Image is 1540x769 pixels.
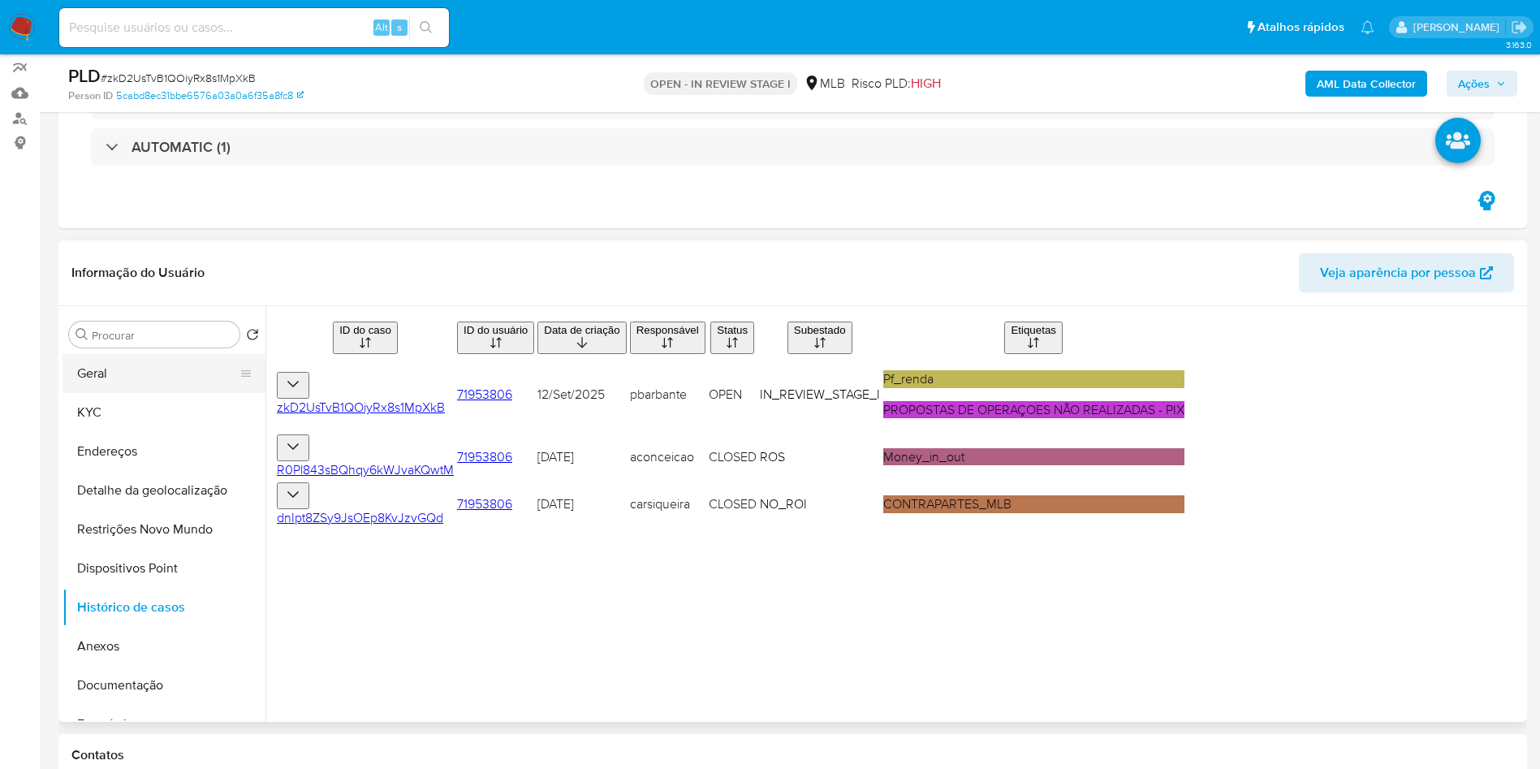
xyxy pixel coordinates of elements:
[63,510,265,549] button: Restrições Novo Mundo
[804,75,845,93] div: MLB
[397,19,402,35] span: s
[1413,19,1505,35] p: priscilla.barbante@mercadopago.com.br
[132,138,231,156] h3: AUTOMATIC (1)
[409,16,442,39] button: search-icon
[1458,71,1490,97] span: Ações
[1506,38,1532,51] span: 3.163.0
[1320,253,1476,292] span: Veja aparência por pessoa
[63,471,265,510] button: Detalhe da geolocalização
[1305,71,1427,97] button: AML Data Collector
[911,74,941,93] span: HIGH
[1447,71,1517,97] button: Ações
[63,393,265,432] button: KYC
[63,432,265,471] button: Endereços
[116,89,304,103] a: 5cabd8ec31bbe6576a03a0a6f35a8fc8
[63,666,265,705] button: Documentação
[1317,71,1416,97] b: AML Data Collector
[375,19,388,35] span: Alt
[63,705,265,744] button: Empréstimos
[246,328,259,346] button: Retornar ao pedido padrão
[1299,253,1514,292] button: Veja aparência por pessoa
[63,588,265,627] button: Histórico de casos
[63,549,265,588] button: Dispositivos Point
[71,265,205,281] h1: Informação do Usuário
[644,72,797,95] p: OPEN - IN REVIEW STAGE I
[63,354,252,393] button: Geral
[1361,20,1374,34] a: Notificações
[75,328,88,341] button: Procurar
[1257,19,1344,36] span: Atalhos rápidos
[92,328,233,343] input: Procurar
[63,627,265,666] button: Anexos
[71,747,1514,763] h1: Contatos
[91,128,1495,166] div: AUTOMATIC (1)
[59,17,449,38] input: Pesquise usuários ou casos...
[68,89,113,103] b: Person ID
[1511,19,1528,36] a: Sair
[852,75,941,93] span: Risco PLD:
[101,70,256,86] span: # zkD2UsTvB1QOiyRx8s1MpXkB
[68,63,101,89] b: PLD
